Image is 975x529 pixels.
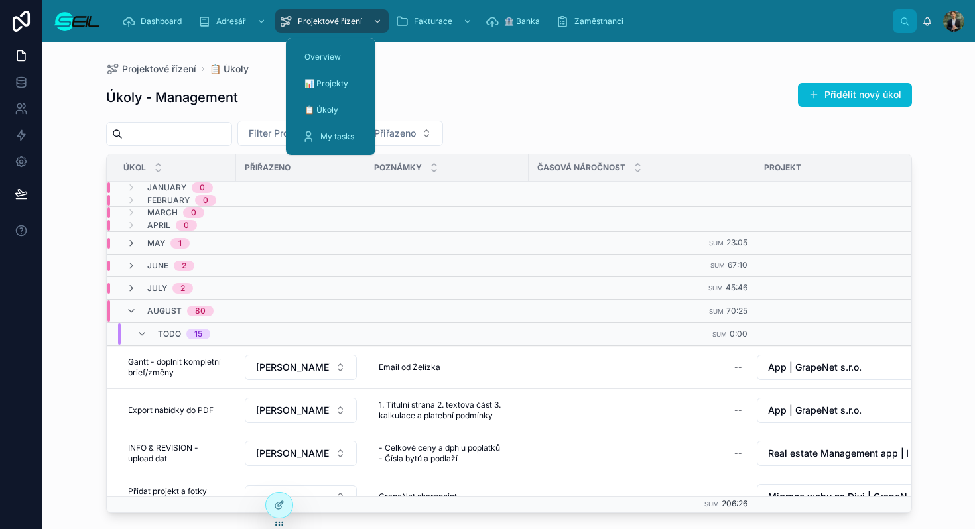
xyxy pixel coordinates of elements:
span: Gantt - doplnit kompletní brief/změny [128,357,223,378]
a: 📋 Úkoly [294,98,367,122]
a: Projektové řízení [275,9,389,33]
div: 80 [195,306,206,316]
span: Fakturace [414,16,452,27]
span: Úkol [123,162,146,173]
a: Zaměstnanci [552,9,633,33]
span: Přidat projekt a fotky kotle UFFK 400L [128,486,223,507]
small: Sum [709,308,724,315]
a: Email od Želízka [373,357,521,378]
span: 0:00 [730,329,747,339]
div: 0 [200,182,205,193]
span: - Celkové ceny a dph u poplatků - Čísla bytů a podlaží [379,443,515,464]
a: 📋 Úkoly [210,62,249,76]
a: Projektové řízení [106,62,196,76]
span: August [147,306,182,316]
span: Export nabídky do PDF [128,405,214,416]
div: -- [734,362,742,373]
span: July [147,283,167,294]
span: Email od Želízka [379,362,440,373]
a: Select Button [244,354,357,381]
span: 1. Titulní strana 2. textová část 3. kalkulace a platební podmínky [379,400,515,421]
span: 206:26 [722,499,747,508]
span: Projektové řízení [122,62,196,76]
a: Gantt - doplnit kompletní brief/změny [123,351,228,383]
span: April [147,220,170,231]
span: My tasks [320,131,354,142]
span: 45:46 [726,282,747,292]
span: Filter Přiřazeno [349,127,416,140]
a: 🏦 Banka [482,9,549,33]
button: Select Button [757,441,935,466]
a: Select Button [244,485,357,508]
a: -- [537,357,747,378]
span: Adresář [216,16,246,27]
span: GrapeNet sharepoint [379,491,457,502]
div: 15 [194,329,202,339]
button: Select Button [245,398,357,423]
span: INFO & REVISION - upload dat [128,443,223,464]
span: 67:10 [728,260,747,270]
a: Fakturace [391,9,479,33]
div: 1 [178,238,182,249]
span: Zaměstnanci [574,16,623,27]
a: Export nabídky do PDF [123,400,228,421]
span: Časová náročnost [537,162,625,173]
span: Real estate Management app | NZ Reality a.s. [768,447,908,460]
h1: Úkoly - Management [106,88,238,107]
button: Select Button [245,441,357,466]
span: [PERSON_NAME], BBA [256,361,330,374]
a: Select Button [244,397,357,424]
a: GrapeNet sharepoint [373,486,521,507]
a: Adresář [194,9,273,33]
span: May [147,238,165,249]
a: Overview [294,45,367,69]
button: Select Button [757,355,935,380]
span: Filter Projekt [249,127,305,140]
span: 🏦 Banka [504,16,540,27]
a: -- [537,486,747,507]
img: App logo [53,11,101,32]
small: Sum [709,239,724,247]
div: -- [734,491,742,502]
small: Sum [708,284,723,292]
span: 📋 Úkoly [304,105,338,115]
span: Projekt [764,162,801,173]
div: -- [734,448,742,459]
span: Přiřazeno [245,162,291,173]
span: 70:25 [726,306,747,316]
a: -- [537,443,747,464]
button: Přidělit nový úkol [798,83,912,107]
span: App | GrapeNet s.r.o. [768,361,862,374]
small: Sum [712,331,727,338]
a: Přidat projekt a fotky kotle UFFK 400L [123,481,228,512]
a: Dashboard [118,9,191,33]
a: INFO & REVISION - upload dat [123,438,228,469]
span: June [147,261,168,271]
a: - Celkové ceny a dph u poplatků - Čísla bytů a podlaží [373,438,521,469]
a: My tasks [294,125,367,148]
span: [PERSON_NAME], MBA [256,404,330,417]
a: 📊 Projekty [294,72,367,95]
span: Overview [304,52,341,62]
div: 0 [191,207,196,218]
button: Select Button [338,121,443,146]
span: [PERSON_NAME], BBA [256,447,330,460]
small: Sum [710,262,725,269]
a: Select Button [756,397,936,424]
a: 1. Titulní strana 2. textová část 3. kalkulace a platební podmínky [373,394,521,426]
button: Select Button [245,355,357,380]
div: -- [734,405,742,416]
span: March [147,207,178,218]
div: 0 [203,195,208,206]
small: Sum [704,500,719,508]
button: Select Button [757,484,935,509]
span: February [147,195,190,206]
span: Migrace webu na Divi | GrapeNet s.r.o. [768,490,908,503]
a: Select Button [756,483,936,510]
span: Todo [158,329,181,339]
a: -- [537,400,747,421]
span: Dashboard [141,16,182,27]
button: Select Button [245,485,357,508]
